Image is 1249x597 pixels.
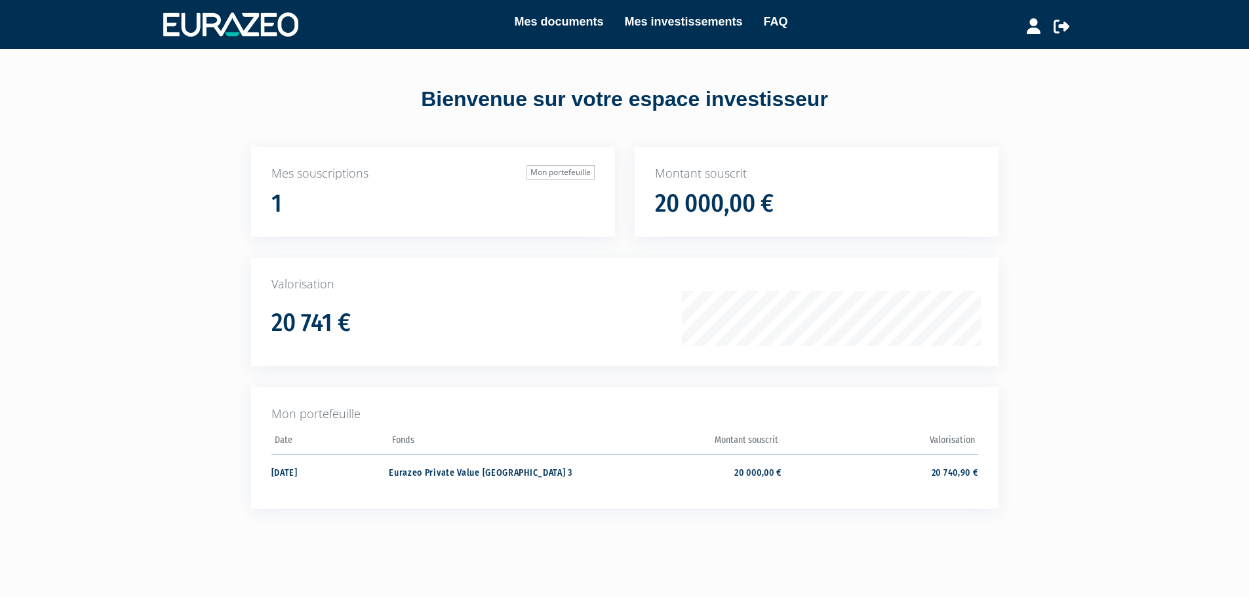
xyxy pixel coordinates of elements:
[782,431,978,455] th: Valorisation
[764,12,788,31] a: FAQ
[271,190,282,218] h1: 1
[655,165,978,182] p: Montant souscrit
[271,454,389,489] td: [DATE]
[585,454,782,489] td: 20 000,00 €
[514,12,603,31] a: Mes documents
[271,431,389,455] th: Date
[163,12,298,36] img: 1732889491-logotype_eurazeo_blanc_rvb.png
[526,165,595,180] a: Mon portefeuille
[782,454,978,489] td: 20 740,90 €
[271,309,351,337] h1: 20 741 €
[271,406,978,423] p: Mon portefeuille
[624,12,742,31] a: Mes investissements
[585,431,782,455] th: Montant souscrit
[271,276,978,293] p: Valorisation
[271,165,595,182] p: Mes souscriptions
[389,454,585,489] td: Eurazeo Private Value [GEOGRAPHIC_DATA] 3
[389,431,585,455] th: Fonds
[655,190,774,218] h1: 20 000,00 €
[222,85,1028,115] div: Bienvenue sur votre espace investisseur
